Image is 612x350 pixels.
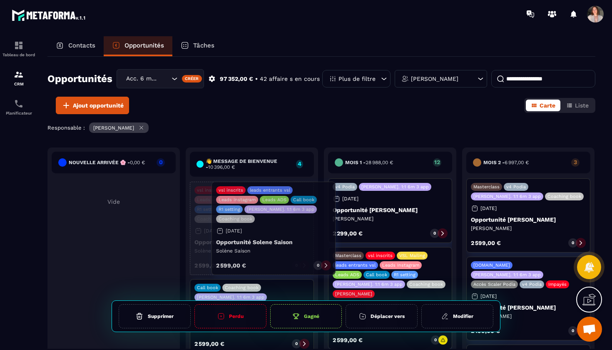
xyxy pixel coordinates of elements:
p: [PERSON_NAME] [93,125,134,131]
span: 28 988,00 € [366,160,393,165]
p: [PERSON_NAME]. 1:1 6m 3 app [197,295,264,300]
img: formation [14,70,24,80]
p: 0 [433,230,436,236]
p: [PERSON_NAME]. 1:1 6m 3 app [473,272,541,277]
p: [DOMAIN_NAME] [473,262,510,268]
p: Call book [366,272,387,277]
p: R1 setting [197,207,219,212]
p: 12 [433,159,441,165]
p: [PERSON_NAME]. 1:1 6m 3 app [225,207,293,212]
p: Call book [197,285,218,290]
p: Leads ADS [335,272,359,277]
p: Tâches [193,42,214,49]
h6: 👋 Message de Bienvenue - [206,158,292,170]
p: Masterclass [335,253,361,258]
p: [PERSON_NAME] [411,76,458,82]
h6: Gagné [304,313,319,319]
p: 2 599,00 € [333,337,363,343]
p: 42 affaire s en cours [260,75,320,83]
p: CRM [2,82,35,86]
p: 0 [434,337,437,343]
p: 3 [571,159,580,165]
p: Masterclass [473,184,500,190]
p: Opportunité [PERSON_NAME] [333,207,448,213]
a: schedulerschedulerPlanificateur [2,92,35,122]
p: Vide [52,198,176,205]
p: [PERSON_NAME]. 1:1 6m 3 app [473,194,541,199]
span: 0,00 € [130,160,145,165]
p: [DATE] [480,205,497,211]
p: 0 [157,159,165,165]
span: 6 997,00 € [505,160,529,165]
p: Accès Scaler Podia [473,282,515,287]
p: 2 599,00 € [194,262,224,268]
span: Liste [575,102,589,109]
button: Ajout opportunité [56,97,129,114]
a: formationformationCRM [2,63,35,92]
p: Leads Instagram [382,262,419,268]
h6: Perdu [229,313,244,319]
img: scheduler [14,99,24,109]
input: Search for option [161,74,169,83]
p: v4 Podia [506,184,526,190]
p: Coaching book [409,282,443,287]
p: Planificateur [2,111,35,115]
button: Carte [526,100,560,111]
p: [DATE] [342,196,358,202]
p: Opportunité [PERSON_NAME] [471,216,586,223]
p: 0 [295,341,298,347]
p: leads entrants vsl [228,187,269,193]
h6: Modifier [453,313,473,319]
span: 10 396,00 € [208,164,235,170]
h2: Opportunités [47,70,112,87]
p: Opportunité Solene Saison [194,239,309,245]
img: logo [12,7,87,22]
a: formationformationTableau de bord [2,34,35,63]
h6: Mois 1 - [345,160,393,165]
span: Acc. 6 mois - 3 appels [124,74,161,83]
p: Responsable : [47,125,85,131]
p: Solène Saison [194,247,309,254]
p: • [255,75,258,83]
a: Opportunités [104,36,172,56]
p: [PERSON_NAME] [335,291,372,297]
div: Créer [182,75,202,82]
p: 97 352,00 € [220,75,253,83]
img: cup-gr.aac5f536.svg [292,312,300,320]
p: R1 setting [394,272,415,277]
p: [PERSON_NAME] [471,225,586,232]
p: 0 [572,240,574,246]
p: vsl inscrits [368,253,393,258]
p: Tableau de bord [2,52,35,57]
h6: Mois 2 - [483,160,529,165]
p: Contacts [68,42,95,49]
p: Coaching book [225,285,259,290]
p: 2 199,00 € [471,328,500,334]
p: leads entrants vsl [335,262,376,268]
p: [DATE] [480,293,497,299]
h6: Déplacer vers [371,313,405,319]
p: Leads ADS [241,197,265,202]
a: Contacts [47,36,104,56]
p: [DATE] [204,228,220,234]
h6: Nouvelle arrivée 🌸 - [69,160,145,165]
p: 2 299,00 € [333,230,363,236]
p: Coaching book [197,216,231,222]
p: Call book [271,197,293,202]
p: [PERSON_NAME]. 1:1 6m 3 app [361,184,429,190]
p: 2 599,00 € [194,341,224,347]
p: 4 [296,161,303,167]
p: Impayés [548,282,567,287]
h6: Supprimer [148,313,174,319]
p: [PERSON_NAME] [333,215,448,222]
p: Plus de filtre [338,76,376,82]
p: Leads Instagram [197,197,234,202]
div: Search for option [117,69,204,88]
p: 0 [295,262,298,268]
span: Ajout opportunité [73,101,124,110]
p: [PERSON_NAME]. 1:1 6m 3 app [335,282,403,287]
p: v4 Podia [522,282,542,287]
span: Carte [540,102,555,109]
p: v4 Podia [335,184,355,190]
p: 2 599,00 € [471,240,501,246]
